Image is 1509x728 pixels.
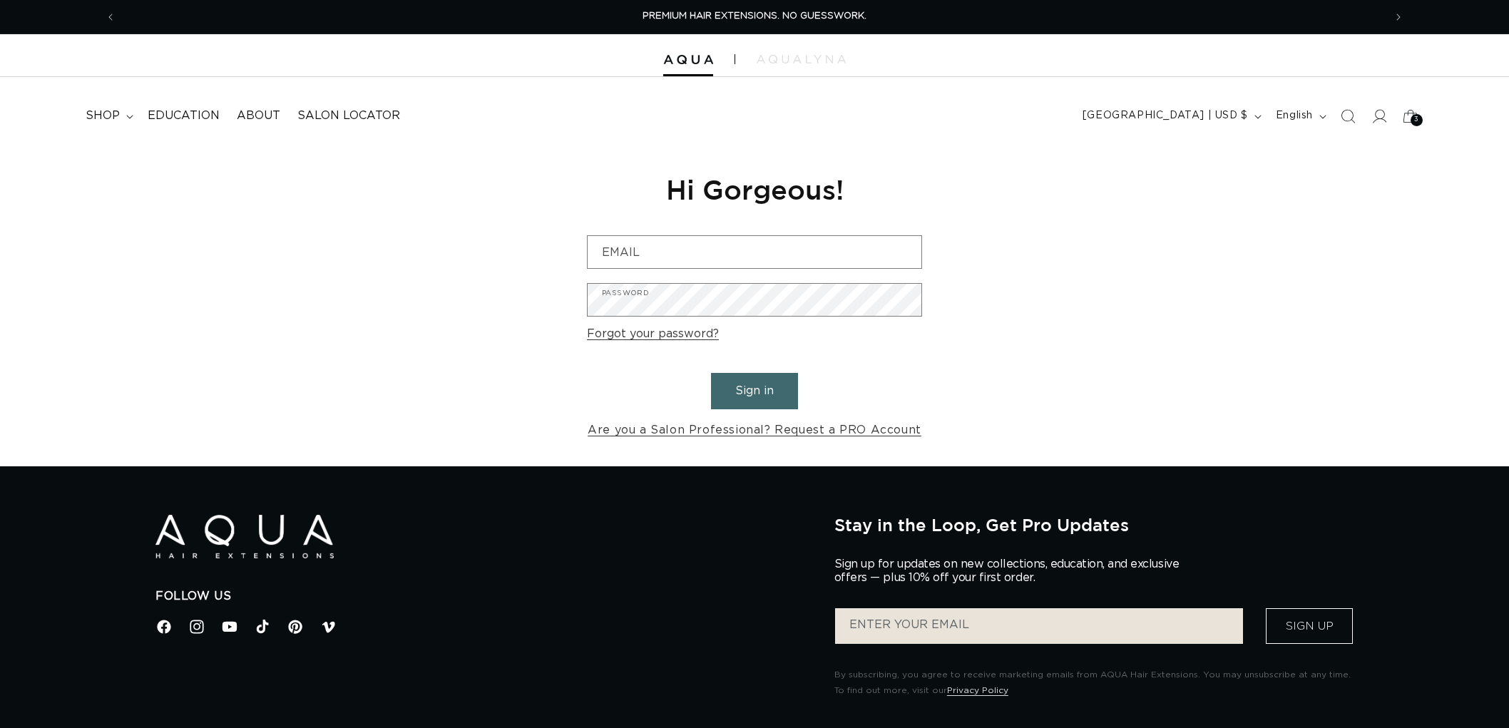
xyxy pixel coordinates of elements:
[1074,103,1267,130] button: [GEOGRAPHIC_DATA] | USD $
[643,11,866,21] span: PREMIUM HAIR EXTENSIONS. NO GUESSWORK.
[757,55,846,63] img: aqualyna.com
[587,172,922,207] h1: Hi Gorgeous!
[1383,4,1414,31] button: Next announcement
[834,667,1354,698] p: By subscribing, you agree to receive marketing emails from AQUA Hair Extensions. You may unsubscr...
[1083,108,1248,123] span: [GEOGRAPHIC_DATA] | USD $
[1414,114,1419,126] span: 3
[1276,108,1313,123] span: English
[237,108,280,123] span: About
[1266,608,1353,644] button: Sign Up
[155,589,813,604] h2: Follow Us
[86,108,120,123] span: shop
[95,4,126,31] button: Previous announcement
[289,100,409,132] a: Salon Locator
[155,515,334,558] img: Aqua Hair Extensions
[588,236,921,268] input: Email
[1332,101,1364,132] summary: Search
[588,420,921,441] a: Are you a Salon Professional? Request a PRO Account
[1267,103,1332,130] button: English
[834,558,1191,585] p: Sign up for updates on new collections, education, and exclusive offers — plus 10% off your first...
[148,108,220,123] span: Education
[77,100,139,132] summary: shop
[835,608,1243,644] input: ENTER YOUR EMAIL
[139,100,228,132] a: Education
[947,686,1008,694] a: Privacy Policy
[297,108,400,123] span: Salon Locator
[663,55,713,65] img: Aqua Hair Extensions
[711,373,798,409] button: Sign in
[587,324,719,344] a: Forgot your password?
[834,515,1354,535] h2: Stay in the Loop, Get Pro Updates
[228,100,289,132] a: About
